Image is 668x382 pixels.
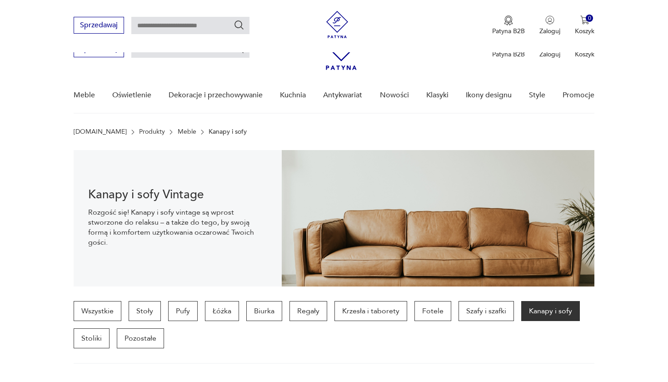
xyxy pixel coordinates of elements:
[112,78,151,113] a: Oświetlenie
[539,50,560,59] p: Zaloguj
[282,150,594,286] img: 4dcd11543b3b691785adeaf032051535.jpg
[539,27,560,35] p: Zaloguj
[168,301,198,321] a: Pufy
[117,328,164,348] a: Pozostałe
[459,301,514,321] a: Szafy i szafki
[88,207,268,247] p: Rozgość się! Kanapy i sofy vintage są wprost stworzone do relaksu – a także do tego, by swoją for...
[178,128,196,136] a: Meble
[74,23,124,29] a: Sprzedawaj
[74,46,124,53] a: Sprzedawaj
[246,301,282,321] a: Biurka
[74,17,124,34] button: Sprzedawaj
[414,301,451,321] a: Fotele
[74,301,121,321] a: Wszystkie
[74,128,127,136] a: [DOMAIN_NAME]
[575,27,594,35] p: Koszyk
[492,15,525,35] a: Ikona medaluPatyna B2B
[492,50,525,59] p: Patyna B2B
[289,301,327,321] a: Regały
[88,189,268,200] h1: Kanapy i sofy Vintage
[205,301,239,321] a: Łóżka
[529,78,545,113] a: Style
[74,78,95,113] a: Meble
[169,78,263,113] a: Dekoracje i przechowywanie
[521,301,580,321] a: Kanapy i sofy
[129,301,161,321] a: Stoły
[492,27,525,35] p: Patyna B2B
[334,301,407,321] a: Krzesła i taborety
[380,78,409,113] a: Nowości
[504,15,513,25] img: Ikona medalu
[586,15,593,22] div: 0
[466,78,512,113] a: Ikony designu
[492,15,525,35] button: Patyna B2B
[563,78,594,113] a: Promocje
[234,20,244,30] button: Szukaj
[575,50,594,59] p: Koszyk
[324,11,351,38] img: Patyna - sklep z meblami i dekoracjami vintage
[209,128,247,136] p: Kanapy i sofy
[545,15,554,25] img: Ikonka użytkownika
[323,78,362,113] a: Antykwariat
[575,15,594,35] button: 0Koszyk
[426,78,449,113] a: Klasyki
[580,15,589,25] img: Ikona koszyka
[74,328,110,348] a: Stoliki
[539,15,560,35] button: Zaloguj
[280,78,306,113] a: Kuchnia
[139,128,165,136] a: Produkty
